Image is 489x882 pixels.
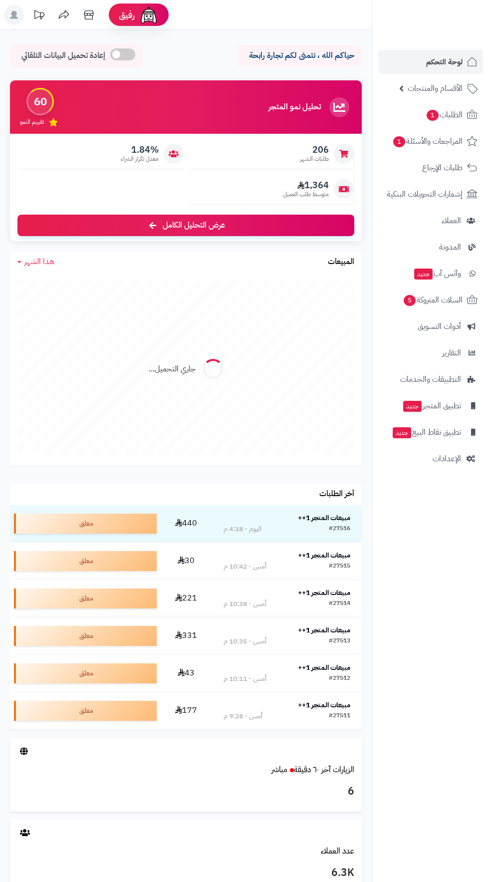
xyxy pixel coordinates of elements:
h3: تحليل نمو المتجر [268,103,321,112]
div: أمس - 10:42 م [224,562,266,572]
strong: مبيعات المتجر 1++ [298,700,350,710]
strong: مبيعات المتجر 1++ [298,513,350,523]
div: #27516 [329,524,350,534]
span: متوسط طلب العميل [283,190,329,199]
a: هذا الشهر [17,256,54,268]
h3: 6 [17,783,354,800]
div: معلق [14,588,157,608]
div: معلق [14,626,157,646]
span: المراجعات والأسئلة [392,134,463,148]
a: التطبيقات والخدمات [378,367,483,391]
span: 5 [404,295,416,306]
h3: المبيعات [328,258,354,267]
span: العملاء [442,214,461,228]
a: الإعدادات [378,447,483,471]
div: #27513 [329,636,350,646]
img: logo-2.png [421,27,480,48]
span: هذا الشهر [24,256,54,268]
img: ai-face.png [139,5,159,25]
span: إشعارات التحويلات البنكية [387,187,463,201]
div: #27515 [329,562,350,572]
a: عدد العملاء [321,845,354,857]
span: المدونة [439,240,461,254]
span: جديد [403,401,422,412]
a: تطبيق نقاط البيعجديد [378,420,483,444]
span: 206 [300,144,329,155]
div: أمس - 10:35 م [224,636,266,646]
span: التطبيقات والخدمات [400,372,461,386]
h3: 6.3K [17,865,354,882]
a: المراجعات والأسئلة1 [378,129,483,153]
div: أمس - 10:11 م [224,674,266,684]
span: معدل تكرار الشراء [121,155,159,163]
td: 331 [161,617,212,654]
div: أمس - 10:38 م [224,599,266,609]
div: معلق [14,663,157,683]
td: 30 [161,543,212,580]
a: طلبات الإرجاع [378,156,483,180]
a: الطلبات1 [378,103,483,127]
span: رفيق [119,9,135,21]
div: معلق [14,514,157,534]
span: الطلبات [426,108,463,122]
div: معلق [14,551,157,571]
div: اليوم - 4:18 م [224,524,261,534]
span: 1 [427,110,439,121]
span: 1.84% [121,144,159,155]
span: إعادة تحميل البيانات التلقائي [21,50,105,61]
span: جديد [414,269,433,280]
a: أدوات التسويق [378,314,483,338]
a: تحديثات المنصة [26,5,51,27]
a: السلات المتروكة5 [378,288,483,312]
div: #27511 [329,711,350,721]
strong: مبيعات المتجر 1++ [298,662,350,673]
span: تقييم النمو [20,118,44,126]
span: السلات المتروكة [403,293,463,307]
a: لوحة التحكم [378,50,483,74]
td: 221 [161,580,212,617]
div: أمس - 9:28 م [224,711,262,721]
div: #27514 [329,599,350,609]
td: 43 [161,655,212,692]
strong: مبيعات المتجر 1++ [298,550,350,561]
span: الأقسام والمنتجات [408,81,463,95]
a: التقارير [378,341,483,365]
h3: آخر الطلبات [319,490,354,499]
span: وآتس آب [413,267,461,281]
span: طلبات الشهر [300,155,329,163]
p: حياكم الله ، نتمنى لكم تجارة رابحة [244,50,354,61]
span: 1 [393,136,405,147]
a: تطبيق المتجرجديد [378,394,483,418]
strong: مبيعات المتجر 1++ [298,588,350,598]
span: أدوات التسويق [418,319,461,333]
a: الزيارات آخر ٦٠ دقيقةمباشر [271,764,354,776]
td: 440 [161,505,212,542]
div: معلق [14,701,157,721]
span: عرض التحليل الكامل [163,220,225,231]
span: التقارير [442,346,461,360]
small: مباشر [271,764,287,776]
strong: مبيعات المتجر 1++ [298,625,350,635]
span: تطبيق المتجر [402,399,461,413]
span: طلبات الإرجاع [422,161,463,175]
a: عرض التحليل الكامل [17,215,354,236]
a: وآتس آبجديد [378,262,483,286]
span: 1,364 [283,180,329,191]
a: إشعارات التحويلات البنكية [378,182,483,206]
td: 177 [161,692,212,729]
span: جديد [393,427,411,438]
a: العملاء [378,209,483,233]
span: لوحة التحكم [426,55,463,69]
span: تطبيق نقاط البيع [392,425,461,439]
div: #27512 [329,674,350,684]
span: الإعدادات [433,452,461,466]
div: جاري التحميل... [149,363,196,375]
a: المدونة [378,235,483,259]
